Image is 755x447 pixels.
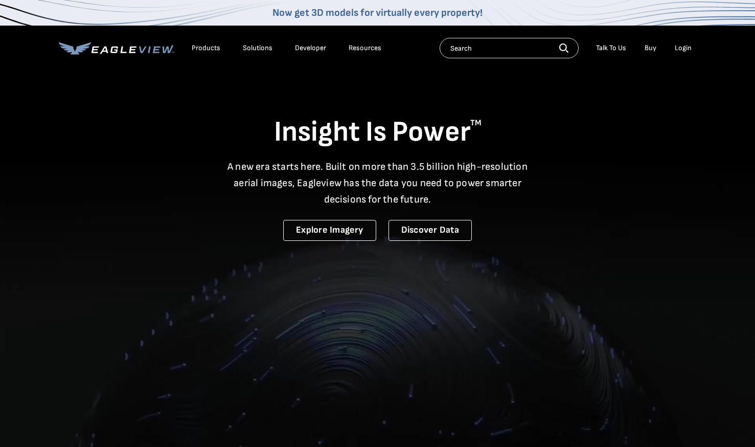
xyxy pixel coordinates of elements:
[192,43,220,53] div: Products
[349,43,381,53] div: Resources
[243,43,272,53] div: Solutions
[645,43,656,53] a: Buy
[440,38,579,58] input: Search
[388,220,472,241] a: Discover Data
[221,159,534,208] p: A new era starts here. Built on more than 3.5 billion high-resolution aerial images, Eagleview ha...
[272,7,483,19] a: Now get 3D models for virtually every property!
[295,43,326,53] a: Developer
[470,118,482,128] sup: TM
[283,220,376,241] a: Explore Imagery
[59,115,697,150] h1: Insight Is Power
[596,43,626,53] div: Talk To Us
[675,43,692,53] div: Login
